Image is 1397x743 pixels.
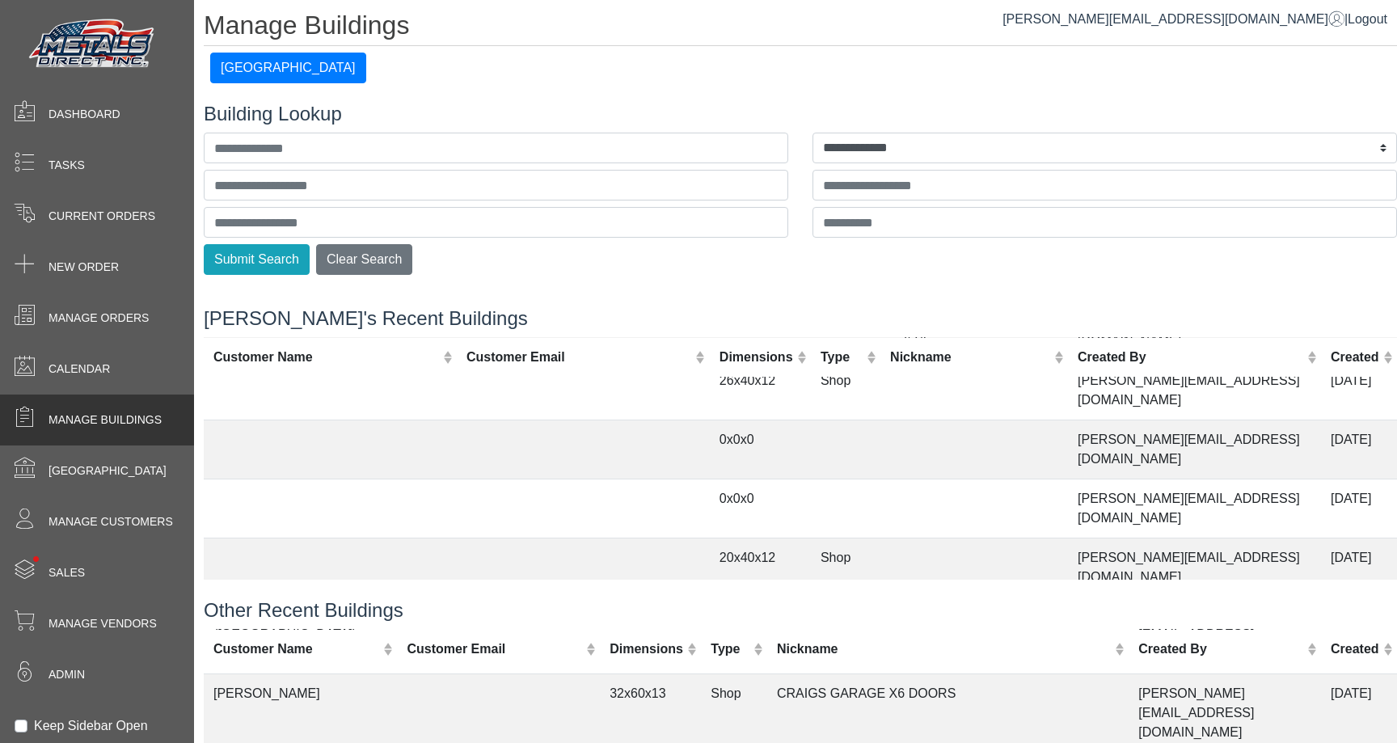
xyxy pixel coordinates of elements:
label: Keep Sidebar Open [34,716,148,736]
td: [PERSON_NAME][EMAIL_ADDRESS][DOMAIN_NAME] [1068,420,1321,479]
span: [GEOGRAPHIC_DATA] [49,462,167,479]
td: [PERSON_NAME][EMAIL_ADDRESS][DOMAIN_NAME] [1068,538,1321,597]
div: Customer Name [213,639,379,658]
img: Metals Direct Inc Logo [24,15,162,74]
span: Manage Orders [49,310,149,327]
span: Manage Customers [49,513,173,530]
span: Manage Vendors [49,615,157,632]
td: 26x40x12 [710,361,811,420]
td: [DATE] [1321,361,1397,420]
td: [DATE] [1321,420,1397,479]
h1: Manage Buildings [204,10,1397,46]
td: 0x0x0 [710,420,811,479]
td: 20x40x12 [710,538,811,597]
div: Created [1331,639,1379,658]
div: Dimensions [720,347,793,366]
span: Sales [49,564,85,581]
td: Shop [811,538,880,597]
div: Customer Email [466,347,692,366]
span: • [15,533,57,585]
div: Customer Name [213,347,439,366]
td: 0x0x0 [710,479,811,538]
div: Created [1331,347,1379,366]
td: [PERSON_NAME][EMAIL_ADDRESS][DOMAIN_NAME] [1068,479,1321,538]
h4: Other Recent Buildings [204,599,1397,623]
div: Created By [1138,639,1302,658]
td: Shop [811,361,880,420]
div: Customer Email [407,639,581,658]
span: Manage Buildings [49,412,162,428]
button: Clear Search [316,244,412,275]
span: Admin [49,666,85,683]
div: Type [711,639,749,658]
span: Logout [1348,12,1387,26]
div: | [1002,10,1387,29]
span: Dashboard [49,106,120,123]
div: Nickname [890,347,1050,366]
a: [PERSON_NAME][EMAIL_ADDRESS][DOMAIN_NAME] [1002,12,1344,26]
span: Calendar [49,361,110,378]
span: Current Orders [49,208,155,225]
span: New Order [49,259,119,276]
td: [PERSON_NAME][EMAIL_ADDRESS][DOMAIN_NAME] [1068,361,1321,420]
td: [DATE] [1321,479,1397,538]
span: Tasks [49,157,85,174]
div: Dimensions [610,639,683,658]
div: Type [821,347,863,366]
td: [DATE] [1321,538,1397,597]
h4: Building Lookup [204,103,1397,126]
div: Created By [1078,347,1303,366]
div: Nickname [777,639,1111,658]
a: [GEOGRAPHIC_DATA] [210,61,366,74]
h4: [PERSON_NAME]'s Recent Buildings [204,307,1397,331]
button: Submit Search [204,244,310,275]
button: [GEOGRAPHIC_DATA] [210,53,366,83]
